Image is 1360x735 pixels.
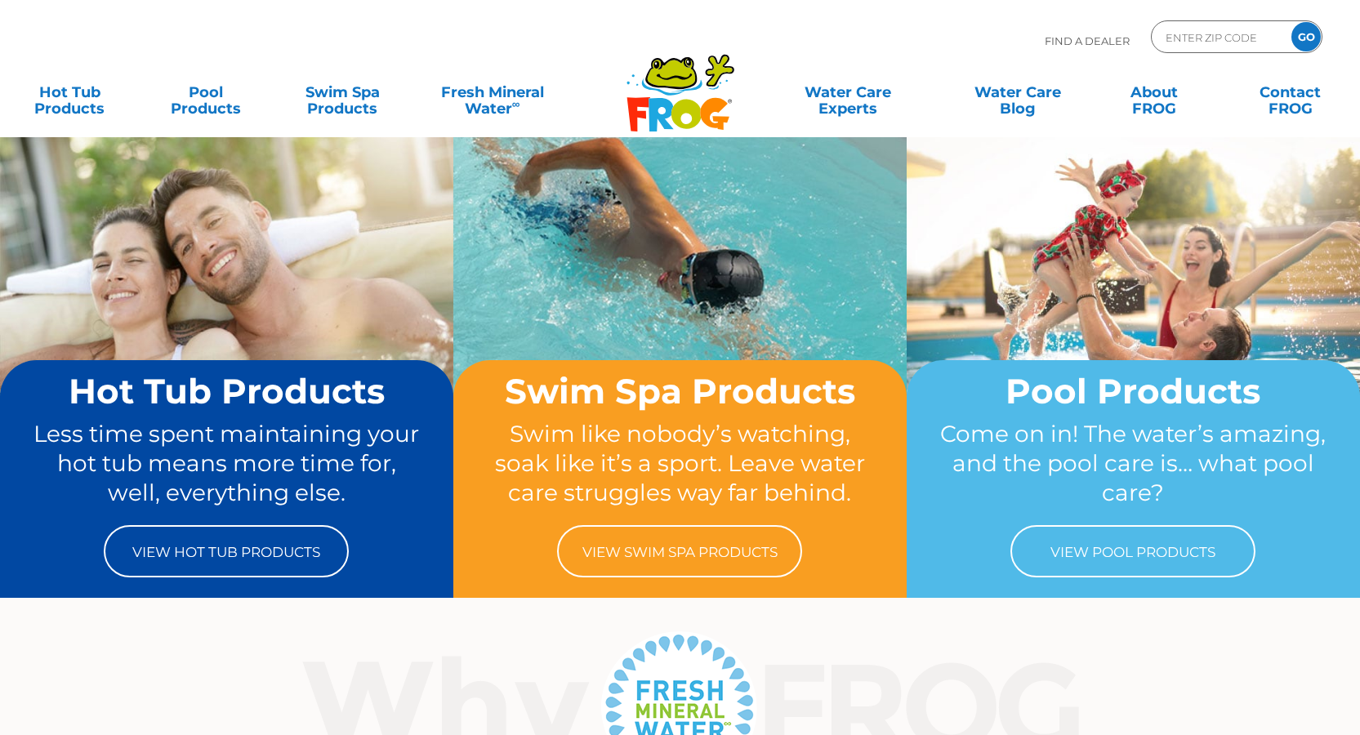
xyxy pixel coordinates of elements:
a: Hot TubProducts [16,76,123,109]
h2: Pool Products [938,372,1329,410]
a: View Hot Tub Products [104,525,349,577]
a: PoolProducts [153,76,259,109]
a: Fresh MineralWater∞ [426,76,559,109]
p: Swim like nobody’s watching, soak like it’s a sport. Leave water care struggles way far behind. [484,419,876,509]
sup: ∞ [512,97,520,110]
p: Find A Dealer [1045,20,1130,61]
img: Frog Products Logo [618,33,743,132]
p: Come on in! The water’s amazing, and the pool care is… what pool care? [938,419,1329,509]
p: Less time spent maintaining your hot tub means more time for, well, everything else. [31,419,422,509]
a: Swim SpaProducts [289,76,395,109]
input: GO [1291,22,1321,51]
h2: Hot Tub Products [31,372,422,410]
a: View Pool Products [1010,525,1255,577]
h2: Swim Spa Products [484,372,876,410]
img: home-banner-swim-spa-short [453,136,907,475]
a: View Swim Spa Products [557,525,802,577]
a: AboutFROG [1101,76,1207,109]
a: Water CareBlog [965,76,1071,109]
a: Water CareExperts [761,76,934,109]
a: ContactFROG [1237,76,1344,109]
img: home-banner-pool-short [907,136,1360,475]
